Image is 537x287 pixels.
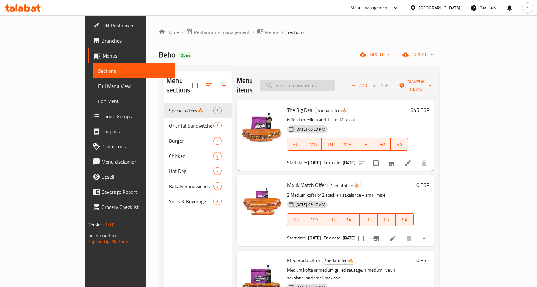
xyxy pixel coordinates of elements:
a: Grocery Checklist [88,199,175,215]
span: Special offers🔥 [169,107,213,114]
h2: Menu sections [166,76,192,95]
p: Medium kofta or medium grilled sausage, 1 medium liver, 1 sakalans, and small max cola. [287,266,414,282]
div: Burger7 [164,133,231,148]
span: Full Menu View [98,82,170,90]
a: Sections [93,63,175,78]
div: Hot Dog4 [164,164,231,179]
button: MO [304,138,322,151]
a: Full Menu View [93,78,175,94]
p: 6 Kebda medium and 1 Liter Maxi cola [287,116,408,124]
nav: Menu sections [164,100,231,211]
button: Branch-specific-item [384,156,399,171]
span: Add [351,82,368,89]
span: MO [308,215,321,224]
a: Promotions [88,139,175,154]
a: Choice Groups [88,109,175,124]
a: Support.OpsPlatform [88,238,128,246]
svg: Show Choices [420,235,428,242]
span: SA [398,215,411,224]
div: Bakaly Sandwiches [169,182,213,190]
span: Start date: [287,234,307,242]
span: Edit Restaurant [101,22,170,29]
span: 8 [214,153,221,159]
div: Oriental Sandwitches7 [164,118,231,133]
a: Edit menu item [389,235,396,242]
span: WE [342,140,354,149]
span: TU [326,215,339,224]
a: Menus [257,28,279,36]
span: The Big Deal [287,105,314,115]
a: Menus [88,48,175,63]
div: Special offers🔥6 [164,103,231,118]
a: Restaurants management [186,28,250,36]
span: Chicken [169,152,213,160]
span: WE [344,215,357,224]
span: Special offers🔥 [328,182,362,189]
button: SU [287,138,305,151]
span: TH [362,215,375,224]
button: TU [322,138,339,151]
button: Branch-specific-item [369,231,384,246]
h6: 0 EGP [416,181,429,189]
span: Add item [349,81,369,90]
span: End date: [324,234,341,242]
span: export [404,51,434,59]
a: Edit Menu [93,94,175,109]
div: Special offers🔥 [322,257,356,265]
button: Add section [217,78,232,93]
span: Select section first [369,81,395,90]
span: Special offers🔥 [315,107,349,114]
div: Special offers🔥 [327,182,362,189]
li: / [252,28,255,36]
span: SU [290,215,303,224]
li: / [282,28,284,36]
div: Hot Dog [169,167,213,175]
span: Mix & Match Offer [287,180,326,190]
button: SA [396,213,413,226]
span: Burger [169,137,213,145]
span: TH [359,140,371,149]
span: Sides & Beverage [169,198,213,205]
span: FR [380,215,393,224]
button: show more [417,231,432,246]
span: Manage items [400,77,432,93]
button: SU [287,213,305,226]
div: [GEOGRAPHIC_DATA] [419,4,460,11]
span: Coverage Report [101,188,170,196]
a: Coupons [88,124,175,139]
a: Coverage Report [88,184,175,199]
div: items [213,107,221,114]
div: items [213,167,221,175]
span: [DATE] 09:47 AM [293,202,328,208]
div: items [213,137,221,145]
span: Restaurants management [194,28,250,36]
h2: Menu items [237,76,253,95]
h6: 345 EGP [411,106,429,114]
span: Get support on: [88,231,117,239]
span: Select to update [354,232,367,245]
span: 8 [214,198,221,204]
span: End date: [324,158,341,167]
button: import [356,49,396,60]
a: Upsell [88,169,175,184]
button: WE [341,213,359,226]
span: Oriental Sandwitches [169,122,213,129]
div: items [213,122,221,129]
a: Branches [88,33,175,48]
img: The Big Deal [242,106,282,146]
a: Menu disclaimer [88,154,175,169]
span: Select to update [369,157,383,170]
div: Menu-management [350,4,389,12]
span: Branches [101,37,170,44]
button: FR [373,138,391,151]
span: [DATE] 06:29 PM [293,126,328,132]
span: TU [324,140,337,149]
a: Edit menu item [404,159,412,167]
span: Special offers🔥 [322,257,356,264]
span: h [526,4,529,11]
span: Open [178,53,193,58]
button: sort-choices [339,231,354,246]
